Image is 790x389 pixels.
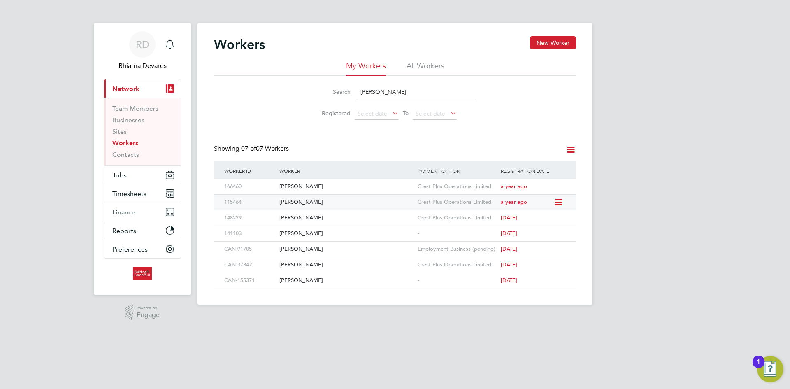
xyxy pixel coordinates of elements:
a: RDRhiarna Devares [104,31,181,71]
a: 115464[PERSON_NAME]Crest Plus Operations Limiteda year ago [222,194,554,201]
button: New Worker [530,36,576,49]
button: Timesheets [104,184,181,203]
li: All Workers [407,61,444,76]
button: Jobs [104,166,181,184]
div: Crest Plus Operations Limited [416,210,499,226]
div: [PERSON_NAME] [277,273,416,288]
div: 148229 [222,210,277,226]
span: [DATE] [501,277,517,284]
div: Showing [214,144,290,153]
img: buildingcareersuk-logo-retina.png [133,267,151,280]
div: Employment Business (pending) [416,242,499,257]
button: Network [104,79,181,98]
div: Network [104,98,181,165]
div: Payment Option [416,161,499,180]
span: a year ago [501,198,527,205]
span: Powered by [137,305,160,312]
div: [PERSON_NAME] [277,195,416,210]
a: Sites [112,128,127,135]
div: Crest Plus Operations Limited [416,257,499,273]
div: CAN-155371 [222,273,277,288]
span: Network [112,85,139,93]
div: Crest Plus Operations Limited [416,195,499,210]
span: Rhiarna Devares [104,61,181,71]
button: Open Resource Center, 1 new notification [757,356,783,382]
span: [DATE] [501,214,517,221]
a: CAN-91705[PERSON_NAME]Employment Business (pending)[DATE] [222,241,568,248]
span: Preferences [112,245,148,253]
button: Finance [104,203,181,221]
a: Powered byEngage [125,305,160,320]
span: Jobs [112,171,127,179]
div: [PERSON_NAME] [277,242,416,257]
span: 07 of [241,144,256,153]
div: Registration Date [499,161,568,180]
h2: Workers [214,36,265,53]
input: Name, email or phone number [356,84,476,100]
a: Team Members [112,105,158,112]
div: 1 [757,362,760,373]
span: Finance [112,208,135,216]
div: CAN-91705 [222,242,277,257]
a: CAN-37342[PERSON_NAME]Crest Plus Operations Limited[DATE] [222,257,568,264]
a: 141103[PERSON_NAME]-[DATE] [222,226,568,233]
span: Timesheets [112,190,146,198]
label: Registered [314,109,351,117]
div: Crest Plus Operations Limited [416,179,499,194]
a: 166460[PERSON_NAME]Crest Plus Operations Limiteda year ago [222,179,568,186]
a: Businesses [112,116,144,124]
div: [PERSON_NAME] [277,226,416,241]
a: Contacts [112,151,139,158]
span: [DATE] [501,245,517,252]
nav: Main navigation [94,23,191,295]
span: Engage [137,312,160,319]
a: CAN-155371[PERSON_NAME]-[DATE] [222,273,568,280]
div: [PERSON_NAME] [277,210,416,226]
span: To [400,108,411,119]
span: Reports [112,227,136,235]
div: 141103 [222,226,277,241]
button: Preferences [104,240,181,258]
div: - [416,226,499,241]
div: Worker [277,161,416,180]
span: a year ago [501,183,527,190]
label: Search [314,88,351,96]
a: Go to home page [104,267,181,280]
span: [DATE] [501,261,517,268]
a: Workers [112,139,138,147]
span: [DATE] [501,230,517,237]
li: My Workers [346,61,386,76]
div: - [416,273,499,288]
span: 07 Workers [241,144,289,153]
div: 115464 [222,195,277,210]
span: Select date [416,110,445,117]
a: 148229[PERSON_NAME]Crest Plus Operations Limited[DATE] [222,210,568,217]
button: Reports [104,221,181,240]
div: CAN-37342 [222,257,277,273]
span: Select date [358,110,387,117]
div: Worker ID [222,161,277,180]
div: [PERSON_NAME] [277,179,416,194]
span: RD [136,39,149,50]
div: 166460 [222,179,277,194]
div: [PERSON_NAME] [277,257,416,273]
